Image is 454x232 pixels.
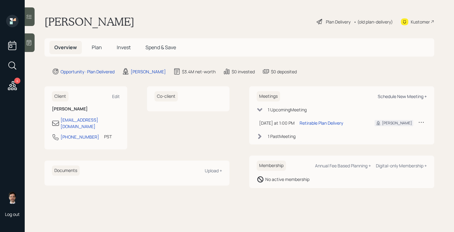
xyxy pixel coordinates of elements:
h6: Client [52,91,69,101]
div: $0 deposited [271,68,297,75]
h1: [PERSON_NAME] [44,15,134,28]
div: Retirable Plan Delivery [300,120,343,126]
div: $0 invested [232,68,255,75]
div: 1 Upcoming Meeting [268,106,307,113]
div: Plan Delivery [326,19,351,25]
div: Opportunity · Plan Delivered [61,68,115,75]
div: Schedule New Meeting + [378,93,427,99]
h6: Membership [257,161,286,171]
h6: [PERSON_NAME] [52,106,120,112]
div: [EMAIL_ADDRESS][DOMAIN_NAME] [61,117,120,130]
div: PST [104,133,112,140]
div: Edit [112,93,120,99]
div: [DATE] at 1:00 PM [259,120,295,126]
div: 1 Past Meeting [268,133,296,140]
div: • (old plan-delivery) [354,19,393,25]
h6: Co-client [154,91,178,101]
div: [PHONE_NUMBER] [61,134,99,140]
h6: Documents [52,165,80,176]
div: Annual Fee Based Planning + [315,163,371,169]
div: Kustomer [411,19,430,25]
h6: Meetings [257,91,280,101]
span: Spend & Save [145,44,176,51]
img: jonah-coleman-headshot.png [6,191,19,204]
span: Plan [92,44,102,51]
span: Invest [117,44,131,51]
div: No active membership [265,176,309,183]
div: [PERSON_NAME] [131,68,166,75]
div: Log out [5,211,20,217]
div: Digital-only Membership + [376,163,427,169]
div: Upload + [205,168,222,174]
span: Overview [54,44,77,51]
div: [PERSON_NAME] [382,120,412,126]
div: 4 [14,78,20,84]
div: $3.4M net-worth [182,68,216,75]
